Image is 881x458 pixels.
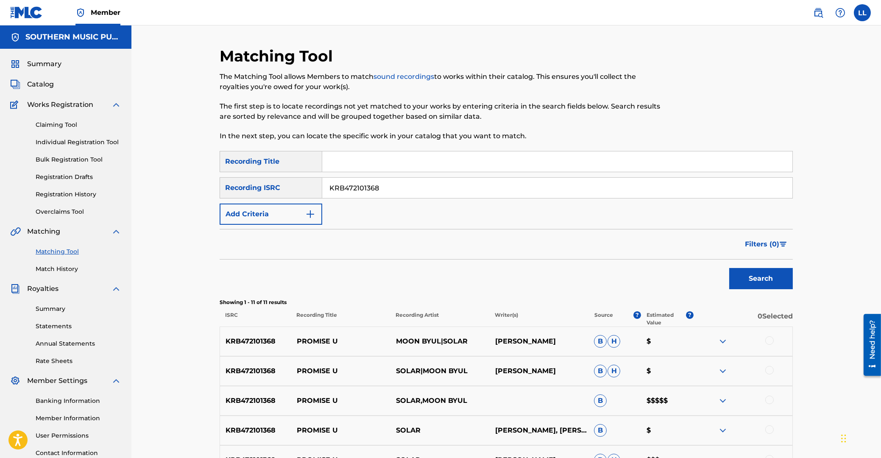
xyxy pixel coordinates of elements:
a: Individual Registration Tool [36,138,121,147]
button: Filters (0) [740,234,793,255]
img: expand [111,100,121,110]
img: 9d2ae6d4665cec9f34b9.svg [305,209,315,219]
span: Filters ( 0 ) [745,239,779,249]
p: Recording Title [291,311,390,327]
p: MOON BYUL|SOLAR [390,336,489,346]
img: expand [111,226,121,237]
span: B [594,394,607,407]
button: Add Criteria [220,204,322,225]
a: Registration Drafts [36,173,121,182]
img: search [813,8,823,18]
p: [PERSON_NAME] [489,366,588,376]
span: Catalog [27,79,54,89]
p: KRB472101368 [220,336,291,346]
p: [PERSON_NAME] [489,336,588,346]
span: Member [91,8,120,17]
span: B [594,424,607,437]
p: $ [641,366,694,376]
span: H [608,335,620,348]
a: Match History [36,265,121,274]
p: Estimated Value [647,311,686,327]
p: SOLAR [390,425,489,436]
p: $ [641,425,694,436]
a: Rate Sheets [36,357,121,366]
div: Help [832,4,849,21]
a: Registration History [36,190,121,199]
span: Royalties [27,284,59,294]
img: Catalog [10,79,20,89]
button: Search [729,268,793,289]
a: Matching Tool [36,247,121,256]
img: expand [111,376,121,386]
span: Matching [27,226,60,237]
span: B [594,365,607,377]
a: Member Information [36,414,121,423]
p: KRB472101368 [220,425,291,436]
p: Source [594,311,613,327]
p: SOLAR,MOON BYUL [390,396,489,406]
a: Banking Information [36,397,121,405]
img: Top Rightsholder [75,8,86,18]
a: Summary [36,304,121,313]
a: Statements [36,322,121,331]
p: [PERSON_NAME], [PERSON_NAME] [489,425,588,436]
img: Works Registration [10,100,21,110]
a: CatalogCatalog [10,79,54,89]
iframe: Resource Center [857,310,881,380]
form: Search Form [220,151,793,293]
img: help [835,8,845,18]
img: expand [718,366,728,376]
img: expand [718,425,728,436]
a: Claiming Tool [36,120,121,129]
img: filter [780,242,787,247]
a: Annual Statements [36,339,121,348]
p: PROMISE U [291,366,390,376]
iframe: Chat Widget [839,417,881,458]
p: The Matching Tool allows Members to match to works within their catalog. This ensures you'll coll... [220,72,661,92]
span: Works Registration [27,100,93,110]
div: Drag [841,426,846,451]
p: ISRC [220,311,291,327]
a: Overclaims Tool [36,207,121,216]
img: Member Settings [10,376,20,386]
p: Showing 1 - 11 of 11 results [220,299,793,306]
span: H [608,365,620,377]
span: B [594,335,607,348]
a: sound recordings [374,73,434,81]
img: expand [718,396,728,406]
p: KRB472101368 [220,366,291,376]
p: SOLAR|MOON BYUL [390,366,489,376]
p: The first step is to locate recordings not yet matched to your works by entering criteria in the ... [220,101,661,122]
h2: Matching Tool [220,47,337,66]
p: PROMISE U [291,336,390,346]
img: Accounts [10,32,20,42]
span: ? [686,311,694,319]
p: Recording Artist [390,311,489,327]
a: Contact Information [36,449,121,458]
span: Summary [27,59,61,69]
img: expand [718,336,728,346]
p: PROMISE U [291,396,390,406]
p: In the next step, you can locate the specific work in your catalog that you want to match. [220,131,661,141]
div: User Menu [854,4,871,21]
p: $$$$$ [641,396,694,406]
img: MLC Logo [10,6,43,19]
a: User Permissions [36,431,121,440]
p: $ [641,336,694,346]
img: Royalties [10,284,20,294]
span: Member Settings [27,376,87,386]
img: Matching [10,226,21,237]
h5: SOUTHERN MUSIC PUB CO INC [25,32,121,42]
a: Bulk Registration Tool [36,155,121,164]
p: Writer(s) [489,311,588,327]
a: SummarySummary [10,59,61,69]
p: KRB472101368 [220,396,291,406]
img: Summary [10,59,20,69]
img: expand [111,284,121,294]
a: Public Search [810,4,827,21]
span: ? [633,311,641,319]
p: PROMISE U [291,425,390,436]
